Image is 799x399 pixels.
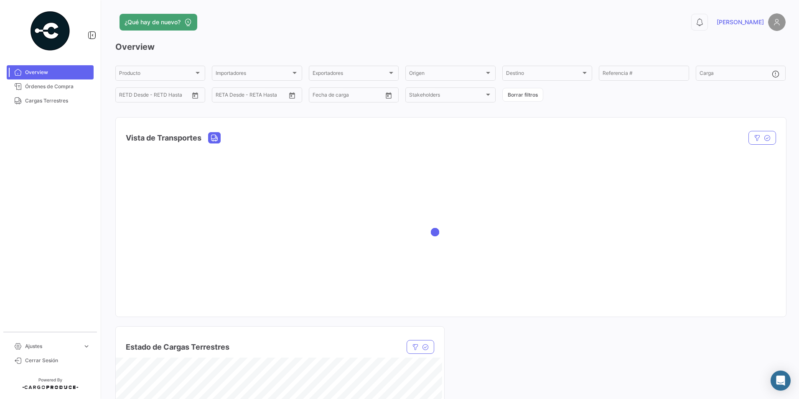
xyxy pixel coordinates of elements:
[7,94,94,108] a: Cargas Terrestres
[119,93,134,99] input: Desde
[216,72,290,77] span: Importadores
[409,72,484,77] span: Origen
[25,357,90,364] span: Cerrar Sesión
[189,89,201,102] button: Open calendar
[126,132,201,144] h4: Vista de Transportes
[313,93,328,99] input: Desde
[7,65,94,79] a: Overview
[7,79,94,94] a: Órdenes de Compra
[126,341,229,353] h4: Estado de Cargas Terrestres
[209,133,220,143] button: Land
[25,83,90,90] span: Órdenes de Compra
[313,72,387,77] span: Exportadores
[502,88,543,102] button: Borrar filtros
[25,343,79,350] span: Ajustes
[25,69,90,76] span: Overview
[768,13,786,31] img: placeholder-user.png
[506,72,581,77] span: Destino
[771,371,791,391] div: Abrir Intercom Messenger
[382,89,395,102] button: Open calendar
[333,93,367,99] input: Hasta
[125,18,181,26] span: ¿Qué hay de nuevo?
[409,93,484,99] span: Stakeholders
[29,10,71,52] img: powered-by.png
[237,93,270,99] input: Hasta
[286,89,298,102] button: Open calendar
[140,93,173,99] input: Hasta
[115,41,786,53] h3: Overview
[119,72,194,77] span: Producto
[717,18,764,26] span: [PERSON_NAME]
[216,93,231,99] input: Desde
[120,14,197,31] button: ¿Qué hay de nuevo?
[25,97,90,105] span: Cargas Terrestres
[83,343,90,350] span: expand_more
